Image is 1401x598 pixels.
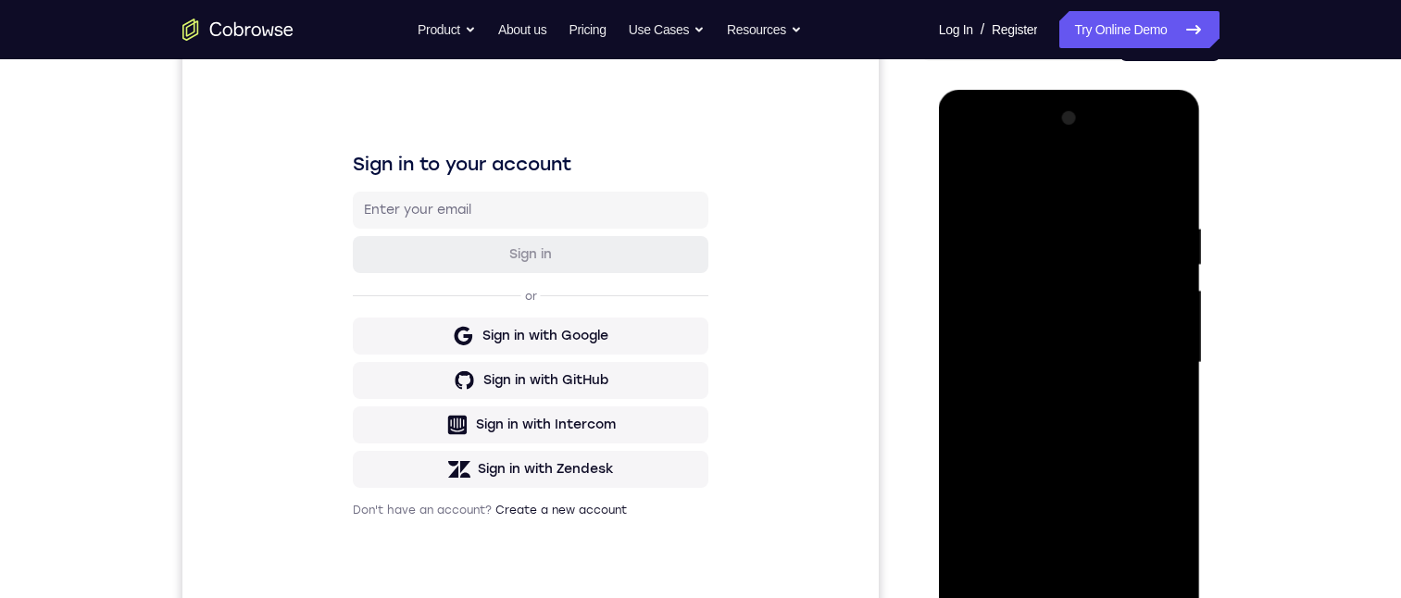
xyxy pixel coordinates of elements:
[629,11,705,48] button: Use Cases
[301,347,426,366] div: Sign in with GitHub
[170,338,526,375] button: Sign in with GitHub
[992,11,1037,48] a: Register
[313,480,444,492] a: Create a new account
[295,436,432,455] div: Sign in with Zendesk
[170,293,526,330] button: Sign in with Google
[1059,11,1219,48] a: Try Online Demo
[300,303,426,321] div: Sign in with Google
[418,11,476,48] button: Product
[727,11,802,48] button: Resources
[939,11,973,48] a: Log In
[498,11,546,48] a: About us
[294,392,433,410] div: Sign in with Intercom
[569,11,606,48] a: Pricing
[339,265,358,280] p: or
[170,479,526,493] p: Don't have an account?
[170,427,526,464] button: Sign in with Zendesk
[981,19,984,41] span: /
[182,19,294,41] a: Go to the home page
[170,382,526,419] button: Sign in with Intercom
